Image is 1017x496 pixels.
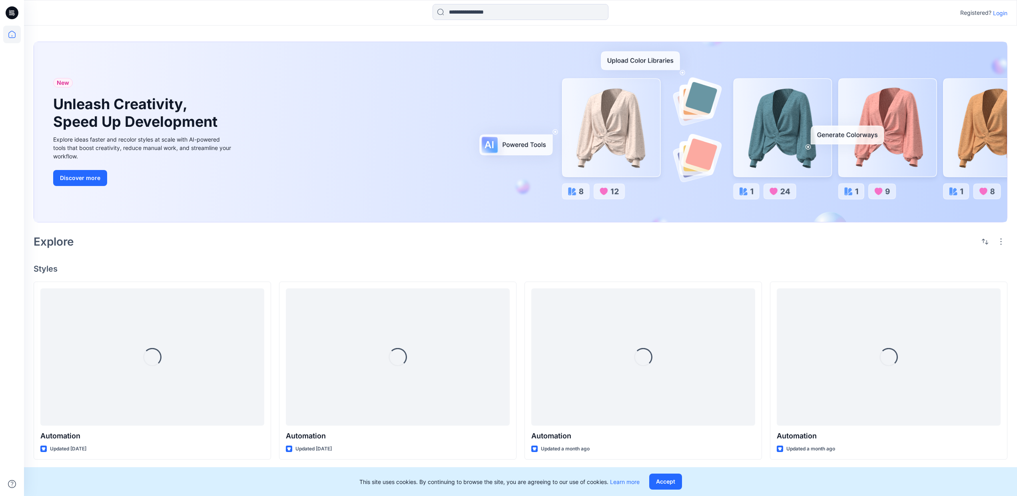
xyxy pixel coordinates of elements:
p: Automation [777,430,1001,442]
p: Updated [DATE] [50,445,86,453]
p: Automation [40,430,264,442]
p: Registered? [960,8,991,18]
p: Updated a month ago [541,445,590,453]
p: Updated a month ago [786,445,835,453]
a: Learn more [610,478,640,485]
button: Accept [649,474,682,490]
a: Discover more [53,170,233,186]
h1: Unleash Creativity, Speed Up Development [53,96,221,130]
p: Automation [531,430,755,442]
button: Discover more [53,170,107,186]
p: Automation [286,430,510,442]
span: New [57,78,69,88]
p: Login [993,9,1007,17]
p: Updated [DATE] [295,445,332,453]
p: This site uses cookies. By continuing to browse the site, you are agreeing to our use of cookies. [359,478,640,486]
h2: Explore [34,235,74,248]
h4: Styles [34,264,1007,274]
div: Explore ideas faster and recolor styles at scale with AI-powered tools that boost creativity, red... [53,135,233,160]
